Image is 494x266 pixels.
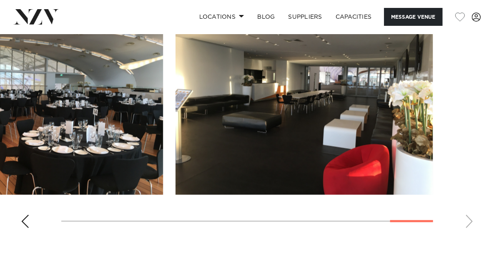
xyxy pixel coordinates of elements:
[192,8,251,26] a: Locations
[13,9,59,24] img: nzv-logo.png
[329,8,379,26] a: Capacities
[281,8,328,26] a: SUPPLIERS
[384,8,442,26] button: Message Venue
[176,6,433,195] swiper-slide: 12 / 12
[251,8,281,26] a: BLOG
